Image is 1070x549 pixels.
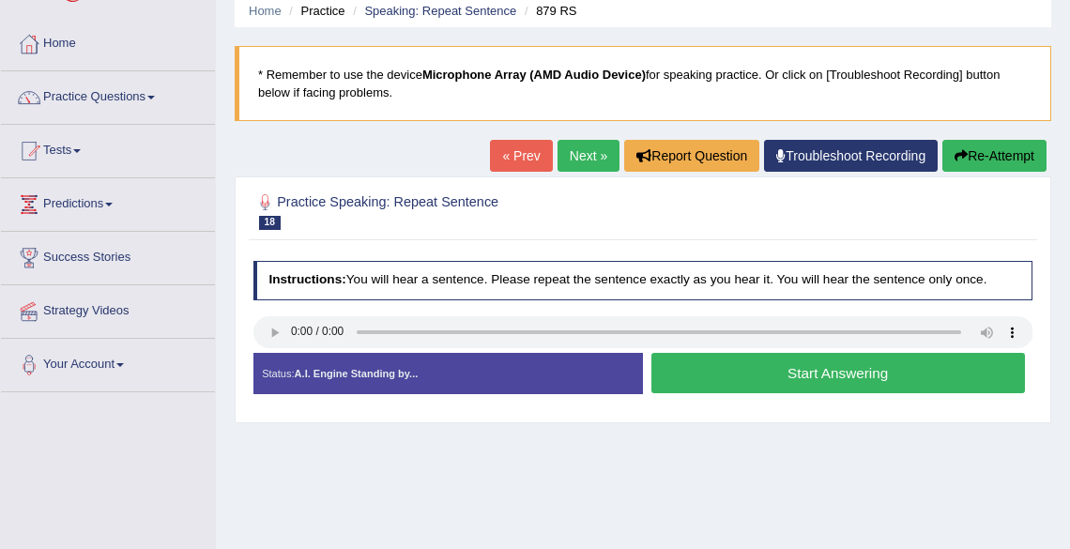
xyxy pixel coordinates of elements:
a: Next » [558,140,619,172]
button: Start Answering [651,353,1025,393]
a: Success Stories [1,232,215,279]
b: Instructions: [268,272,345,286]
a: Tests [1,125,215,172]
a: Practice Questions [1,71,215,118]
a: Home [249,4,282,18]
a: Speaking: Repeat Sentence [364,4,516,18]
div: Status: [253,353,643,394]
a: Your Account [1,339,215,386]
h2: Practice Speaking: Repeat Sentence [253,191,737,230]
li: Practice [284,2,344,20]
a: Home [1,18,215,65]
a: Troubleshoot Recording [764,140,938,172]
li: 879 RS [520,2,577,20]
strong: A.I. Engine Standing by... [295,368,419,379]
button: Re-Attempt [942,140,1047,172]
a: « Prev [490,140,552,172]
b: Microphone Array (AMD Audio Device) [422,68,646,82]
h4: You will hear a sentence. Please repeat the sentence exactly as you hear it. You will hear the se... [253,261,1033,300]
span: 18 [259,216,281,230]
button: Report Question [624,140,759,172]
a: Predictions [1,178,215,225]
a: Strategy Videos [1,285,215,332]
blockquote: * Remember to use the device for speaking practice. Or click on [Troubleshoot Recording] button b... [235,46,1051,121]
